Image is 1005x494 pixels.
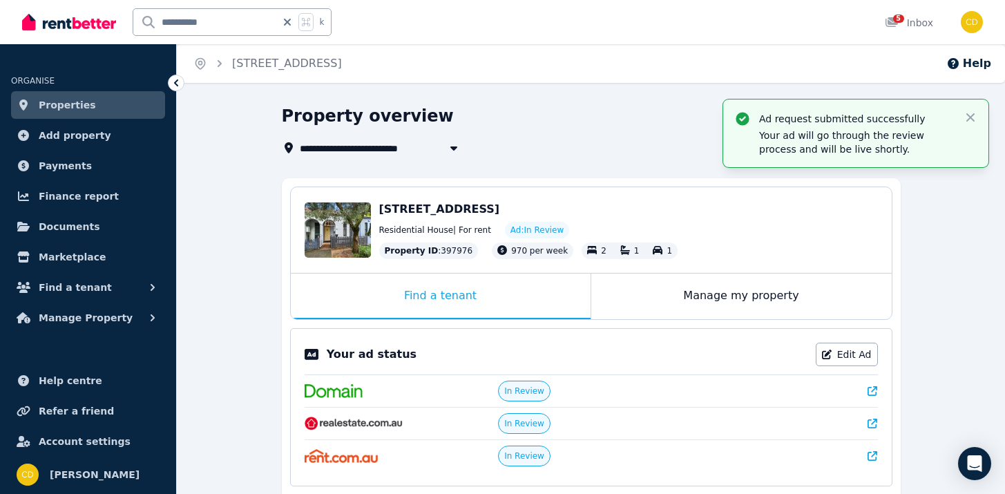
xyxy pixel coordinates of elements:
img: Rent.com.au [305,449,379,463]
a: Properties [11,91,165,119]
span: Manage Property [39,310,133,326]
span: Properties [39,97,96,113]
img: Chris Dimitropoulos [961,11,983,33]
nav: Breadcrumb [177,44,358,83]
span: ORGANISE [11,76,55,86]
h1: Property overview [282,105,454,127]
span: 5 [893,15,904,23]
a: Marketplace [11,243,165,271]
span: Residential House | For rent [379,225,491,236]
p: Your ad status [327,346,417,363]
p: Ad request submitted successfully [759,112,953,126]
span: Documents [39,218,100,235]
a: Refer a friend [11,397,165,425]
a: Documents [11,213,165,240]
p: Your ad will go through the review process and will be live shortly. [759,129,953,156]
div: : 397976 [379,243,479,259]
span: Find a tenant [39,279,112,296]
span: In Review [504,450,544,462]
span: 1 [634,246,640,256]
div: Open Intercom Messenger [958,447,991,480]
span: Help centre [39,372,102,389]
a: Finance report [11,182,165,210]
span: Account settings [39,433,131,450]
a: Edit Ad [816,343,878,366]
span: k [319,17,324,28]
img: RealEstate.com.au [305,417,403,430]
span: [STREET_ADDRESS] [379,202,500,216]
img: RentBetter [22,12,116,32]
span: [PERSON_NAME] [50,466,140,483]
span: In Review [504,418,544,429]
button: Find a tenant [11,274,165,301]
span: In Review [504,386,544,397]
img: Domain.com.au [305,384,363,398]
span: Marketplace [39,249,106,265]
span: 1 [667,246,672,256]
span: 2 [601,246,606,256]
a: Account settings [11,428,165,455]
a: Payments [11,152,165,180]
span: Refer a friend [39,403,114,419]
a: [STREET_ADDRESS] [232,57,342,70]
span: Property ID [385,245,439,256]
span: 970 per week [511,246,568,256]
span: Ad: In Review [510,225,564,236]
div: Find a tenant [291,274,591,319]
span: Add property [39,127,111,144]
button: Manage Property [11,304,165,332]
div: Manage my property [591,274,892,319]
span: Finance report [39,188,119,205]
button: Help [946,55,991,72]
span: Payments [39,158,92,174]
img: Chris Dimitropoulos [17,464,39,486]
div: Inbox [885,16,933,30]
a: Add property [11,122,165,149]
a: Help centre [11,367,165,395]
